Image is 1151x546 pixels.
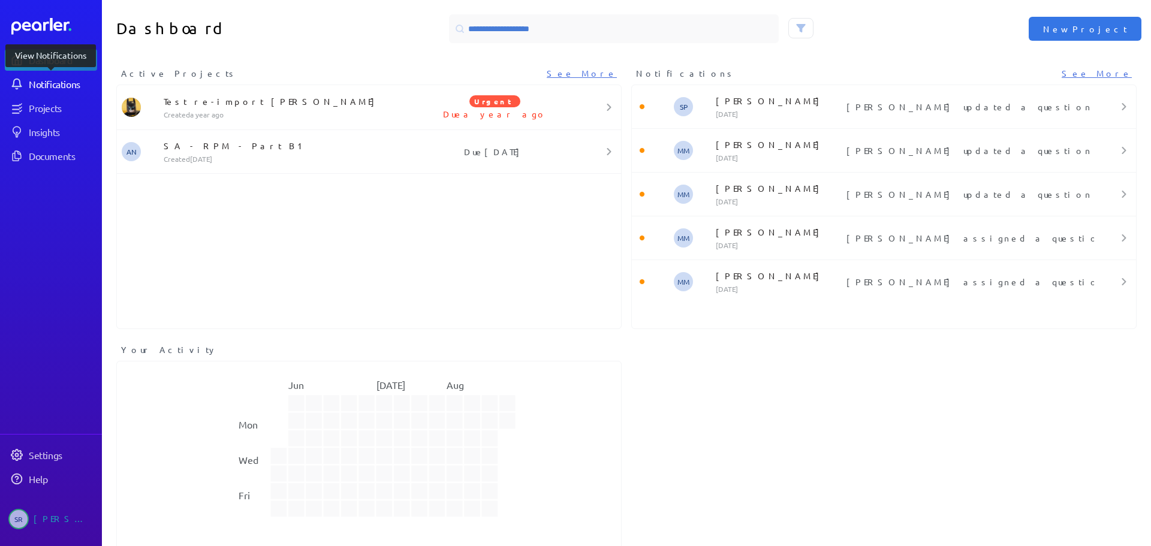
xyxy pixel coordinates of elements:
[846,232,1089,244] p: [PERSON_NAME] assigned a question to you
[11,18,97,35] a: Dashboard
[29,54,96,66] div: Dashboard
[164,154,411,164] p: Created [DATE]
[5,145,97,167] a: Documents
[1029,17,1141,41] button: New Project
[5,121,97,143] a: Insights
[716,182,842,194] p: [PERSON_NAME]
[116,14,364,43] h1: Dashboard
[846,101,1089,113] p: [PERSON_NAME] updated a question
[239,418,258,430] text: Mon
[164,110,411,119] p: Created a year ago
[8,509,29,529] span: Stephen Ridley
[846,188,1089,200] p: [PERSON_NAME] updated a question
[716,226,842,238] p: [PERSON_NAME]
[29,78,96,90] div: Notifications
[5,468,97,490] a: Help
[164,95,411,107] p: Test re-import [PERSON_NAME]
[288,379,304,391] text: Jun
[376,379,405,391] text: [DATE]
[411,146,579,158] p: Due [DATE]
[5,97,97,119] a: Projects
[1062,67,1132,80] a: See More
[716,197,842,206] p: [DATE]
[164,140,411,152] p: SA - RPM - Part B1
[29,102,96,114] div: Projects
[674,272,693,291] span: Michelle Manuel
[5,444,97,466] a: Settings
[5,504,97,534] a: SR[PERSON_NAME]
[5,73,97,95] a: Notifications
[121,343,218,356] span: Your Activity
[716,284,842,294] p: [DATE]
[846,144,1089,156] p: [PERSON_NAME] updated a question
[636,67,736,80] span: Notifications
[674,141,693,160] span: Michelle Manuel
[716,138,842,150] p: [PERSON_NAME]
[447,379,464,391] text: Aug
[29,126,96,138] div: Insights
[674,185,693,204] span: Michelle Manuel
[716,109,842,119] p: [DATE]
[411,108,579,120] p: Due a year ago
[716,153,842,162] p: [DATE]
[239,489,250,501] text: Fri
[29,449,96,461] div: Settings
[29,150,96,162] div: Documents
[1043,23,1127,35] span: New Project
[5,49,97,71] a: Dashboard
[239,454,258,466] text: Wed
[846,276,1089,288] p: [PERSON_NAME] assigned a question to you
[716,95,842,107] p: [PERSON_NAME]
[34,509,94,529] div: [PERSON_NAME]
[29,473,96,485] div: Help
[674,97,693,116] span: Sarah Pendlebury
[547,67,617,80] a: See More
[122,142,141,161] span: Adam Nabali
[121,67,237,80] span: Active Projects
[122,98,141,117] img: Tung Nguyen
[716,270,842,282] p: [PERSON_NAME]
[716,240,842,250] p: [DATE]
[674,228,693,248] span: Michelle Manuel
[469,95,520,107] span: Urgent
